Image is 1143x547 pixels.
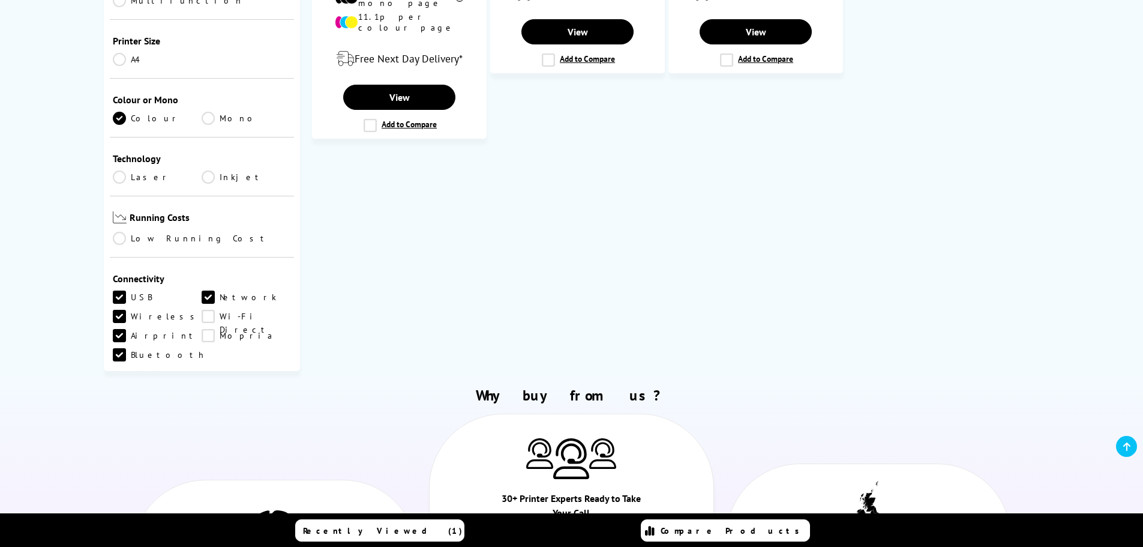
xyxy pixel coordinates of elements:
span: Recently Viewed (1) [303,525,463,536]
a: View [700,19,811,44]
label: Add to Compare [364,119,437,132]
li: 11.1p per colour page [335,11,464,33]
a: Inkjet [202,171,291,184]
span: Technology [113,153,292,165]
a: Recently Viewed (1) [295,519,464,542]
span: Printer Size [113,35,292,47]
img: Running Costs [113,211,127,224]
a: View [343,85,455,110]
span: Colour or Mono [113,94,292,106]
a: Airprint [113,329,202,342]
a: USB [113,291,202,304]
img: Printer Experts [553,438,589,480]
a: Wireless [113,310,202,323]
label: Add to Compare [720,53,793,67]
label: Add to Compare [542,53,615,67]
img: UK tax payer [852,481,885,536]
a: Mono [202,112,291,125]
span: Running Costs [130,211,291,226]
a: Low Running Cost [113,232,292,245]
img: Printer Experts [526,438,553,469]
img: Printer Experts [589,438,616,469]
a: Colour [113,112,202,125]
a: Bluetooth [113,348,206,361]
span: Compare Products [661,525,806,536]
a: Mopria [202,329,291,342]
a: Laser [113,171,202,184]
a: Wi-Fi Direct [202,310,291,323]
a: A4 [113,53,202,66]
div: modal_delivery [319,42,480,76]
div: 30+ Printer Experts Ready to Take Your Call [500,491,643,526]
h2: Why buy from us? [126,386,1018,405]
a: View [521,19,633,44]
span: Connectivity [113,273,292,285]
a: Network [202,291,291,304]
a: Compare Products [641,519,810,542]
